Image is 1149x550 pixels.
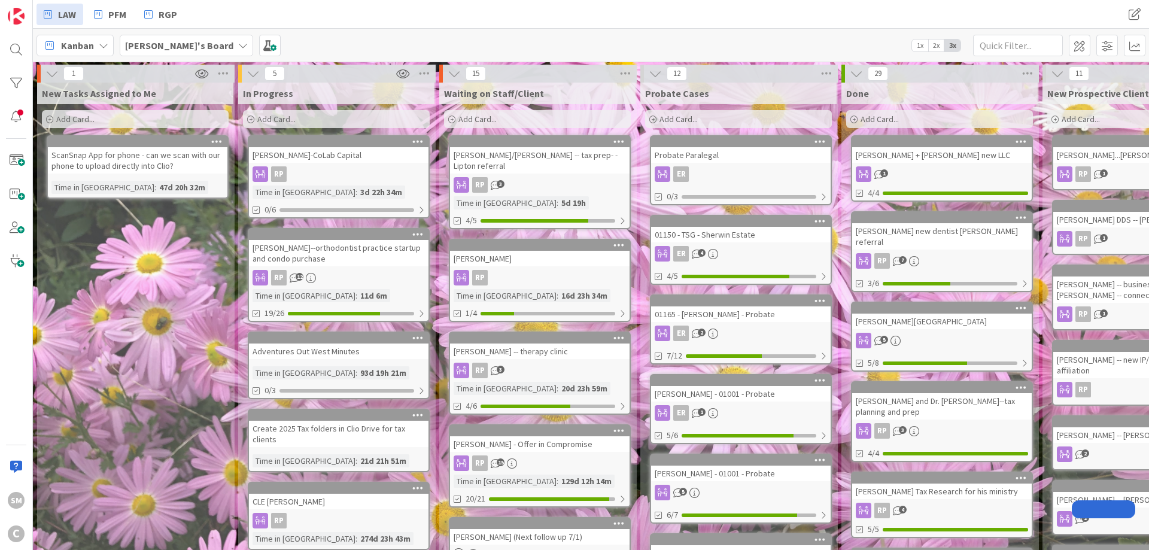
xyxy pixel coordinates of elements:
[851,302,1033,372] a: [PERSON_NAME][GEOGRAPHIC_DATA]5/8
[650,215,832,285] a: 01150 - TSG - Sherwin EstateER4/5
[357,454,409,467] div: 21d 21h 51m
[253,454,355,467] div: Time in [GEOGRAPHIC_DATA]
[558,382,610,395] div: 20d 23h 59m
[861,114,899,124] span: Add Card...
[852,503,1032,518] div: RP
[466,214,477,227] span: 4/5
[651,246,831,262] div: ER
[667,350,682,362] span: 7/12
[466,66,486,81] span: 15
[450,363,630,378] div: RP
[852,314,1032,329] div: [PERSON_NAME][GEOGRAPHIC_DATA]
[265,384,276,397] span: 0/3
[61,38,94,53] span: Kanban
[450,455,630,471] div: RP
[249,333,428,359] div: Adventures Out West Minutes
[108,7,126,22] span: PFM
[466,307,477,320] span: 1/4
[852,253,1032,269] div: RP
[159,7,177,22] span: RGP
[248,482,430,550] a: CLE [PERSON_NAME]RPTime in [GEOGRAPHIC_DATA]:274d 23h 43m
[63,66,84,81] span: 1
[1075,166,1091,182] div: RP
[449,239,631,322] a: [PERSON_NAME]RPTime in [GEOGRAPHIC_DATA]:16d 23h 34m1/4
[851,135,1033,202] a: [PERSON_NAME] + [PERSON_NAME] new LLC4/4
[249,240,428,266] div: [PERSON_NAME]--orthodontist practice startup and condo purchase
[265,307,284,320] span: 19/26
[651,227,831,242] div: 01150 - TSG - Sherwin Estate
[667,190,678,203] span: 0/3
[651,306,831,322] div: 01165 - [PERSON_NAME] - Probate
[651,147,831,163] div: Probate Paralegal
[271,270,287,285] div: RP
[651,296,831,322] div: 01165 - [PERSON_NAME] - Probate
[1075,382,1091,397] div: RP
[673,405,689,421] div: ER
[557,475,558,488] span: :
[249,229,428,266] div: [PERSON_NAME]--orthodontist practice startup and condo purchase
[454,196,557,209] div: Time in [GEOGRAPHIC_DATA]
[248,409,430,472] a: Create 2025 Tax folders in Clio Drive for tax clientsTime in [GEOGRAPHIC_DATA]:21d 21h 51m
[472,363,488,378] div: RP
[852,212,1032,250] div: [PERSON_NAME] new dentist [PERSON_NAME] referral
[248,228,430,322] a: [PERSON_NAME]--orthodontist practice startup and condo purchaseRPTime in [GEOGRAPHIC_DATA]:11d 6m...
[355,532,357,545] span: :
[651,326,831,341] div: ER
[357,366,409,379] div: 93d 19h 21m
[450,333,630,359] div: [PERSON_NAME] -- therapy clinic
[265,203,276,216] span: 0/6
[868,66,888,81] span: 29
[497,366,504,373] span: 3
[1081,449,1089,457] span: 2
[1069,66,1089,81] span: 11
[667,270,678,282] span: 4/5
[852,147,1032,163] div: [PERSON_NAME] + [PERSON_NAME] new LLC
[1100,309,1108,317] span: 1
[450,136,630,174] div: [PERSON_NAME]/[PERSON_NAME] -- tax prep- - Lipton referral
[846,87,869,99] span: Done
[450,147,630,174] div: [PERSON_NAME]/[PERSON_NAME] -- tax prep- - Lipton referral
[1100,169,1108,177] span: 1
[47,135,229,199] a: ScanSnap App for phone - can we scan with our phone to upload directly into Clio?Time in [GEOGRAP...
[852,423,1032,439] div: RP
[698,249,706,257] span: 4
[154,181,156,194] span: :
[271,166,287,182] div: RP
[851,211,1033,292] a: [PERSON_NAME] new dentist [PERSON_NAME] referralRP3/6
[852,473,1032,499] div: [PERSON_NAME] Tax Research for his ministry
[450,436,630,452] div: [PERSON_NAME] - Offer in Compromise
[450,251,630,266] div: [PERSON_NAME]
[928,39,944,51] span: 2x
[8,525,25,542] div: C
[355,186,357,199] span: :
[249,421,428,447] div: Create 2025 Tax folders in Clio Drive for tax clients
[253,186,355,199] div: Time in [GEOGRAPHIC_DATA]
[243,87,293,99] span: In Progress
[497,180,504,188] span: 3
[249,166,428,182] div: RP
[458,114,497,124] span: Add Card...
[558,475,615,488] div: 129d 12h 14m
[253,289,355,302] div: Time in [GEOGRAPHIC_DATA]
[651,386,831,402] div: [PERSON_NAME] - 01001 - Probate
[249,344,428,359] div: Adventures Out West Minutes
[558,196,589,209] div: 5d 19h
[874,253,890,269] div: RP
[645,87,709,99] span: Probate Cases
[37,4,83,25] a: LAW
[1100,234,1108,242] span: 1
[58,7,76,22] span: LAW
[125,39,233,51] b: [PERSON_NAME]'s Board
[651,166,831,182] div: ER
[659,114,698,124] span: Add Card...
[667,66,687,81] span: 12
[557,382,558,395] span: :
[1075,231,1091,247] div: RP
[137,4,184,25] a: RGP
[253,532,355,545] div: Time in [GEOGRAPHIC_DATA]
[249,147,428,163] div: [PERSON_NAME]-CoLab Capital
[248,332,430,399] a: Adventures Out West MinutesTime in [GEOGRAPHIC_DATA]:93d 19h 21m0/3
[497,458,504,466] span: 15
[944,39,960,51] span: 3x
[466,493,485,505] span: 20/21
